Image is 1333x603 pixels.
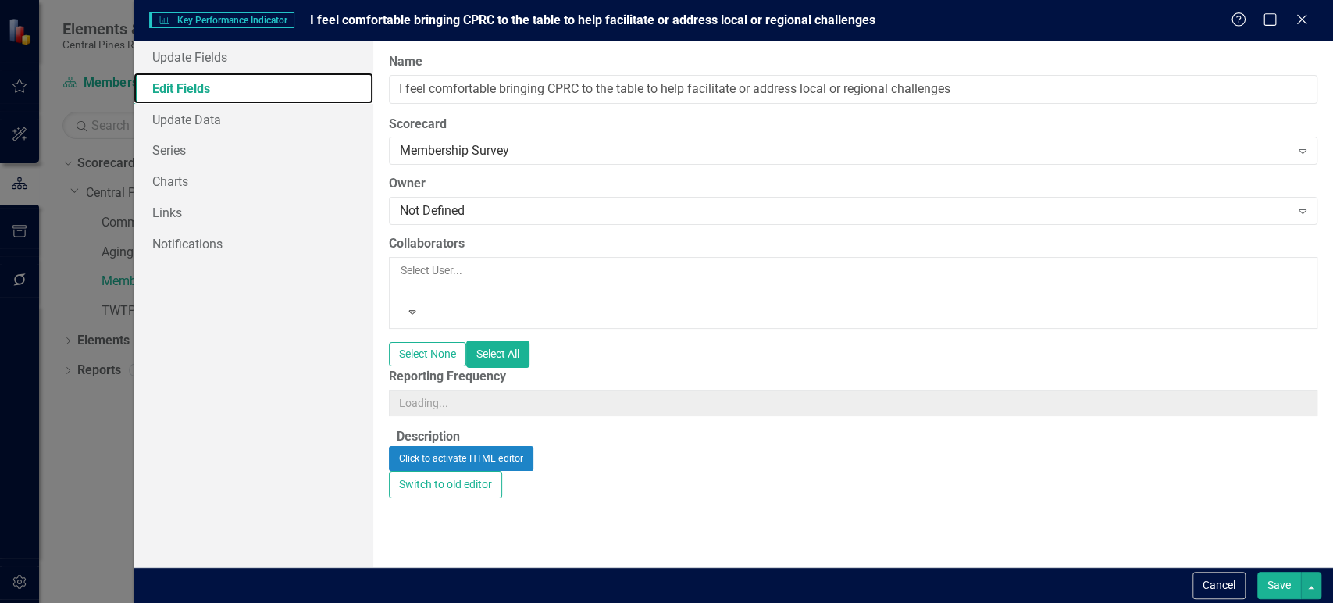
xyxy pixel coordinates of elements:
span: I feel comfortable bringing CPRC to the table to help facilitate or address local or regional cha... [310,12,875,27]
a: Update Fields [134,41,373,73]
button: Select All [466,341,529,368]
div: Not Defined [400,202,1290,220]
a: Links [134,197,373,228]
label: Reporting Frequency [389,368,1317,386]
a: Update Data [134,104,373,135]
a: Charts [134,166,373,197]
label: Name [389,53,1317,71]
a: Series [134,134,373,166]
div: Select User... [401,262,1306,278]
label: Collaborators [389,235,1317,253]
legend: Description [389,428,468,446]
button: Switch to old editor [389,471,502,498]
button: Click to activate HTML editor [389,446,533,471]
label: Scorecard [389,116,1317,134]
label: Owner [389,175,1317,193]
a: Edit Fields [134,73,373,104]
input: Key Performance Indicator Name [389,75,1317,104]
input: Loading... [389,390,1317,416]
button: Save [1257,572,1301,599]
span: Key Performance Indicator [149,12,294,28]
button: Cancel [1192,572,1246,599]
div: Membership Survey [400,142,1290,160]
a: Notifications [134,228,373,259]
button: Select None [389,342,466,366]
